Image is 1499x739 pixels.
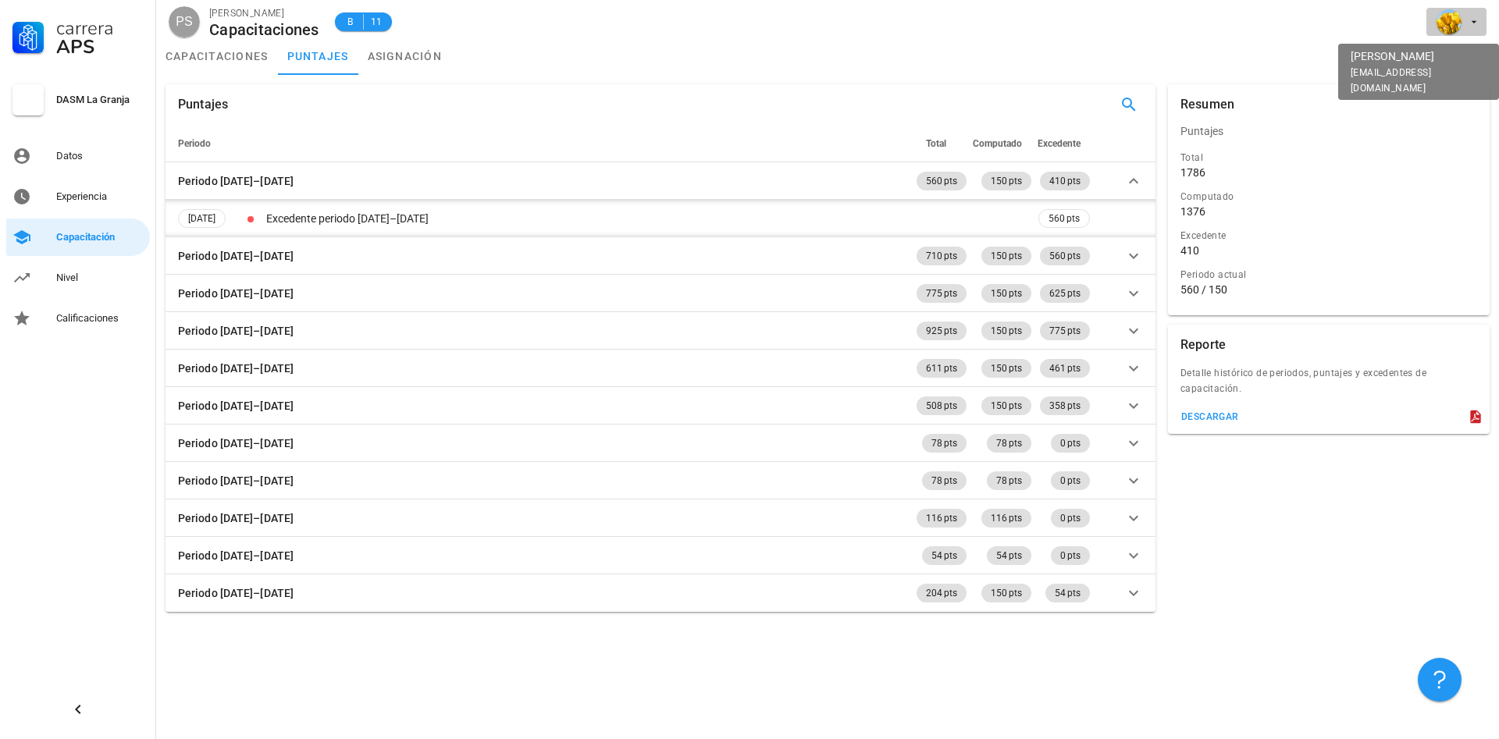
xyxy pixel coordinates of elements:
span: 150 pts [991,322,1022,340]
span: Total [926,138,946,149]
span: Excedente [1038,138,1081,149]
div: avatar [169,6,200,37]
div: Periodo [DATE]–[DATE] [178,472,294,489]
span: 116 pts [926,509,957,528]
div: Capacitación [56,231,144,243]
div: Periodo [DATE]–[DATE] [178,547,294,564]
a: Experiencia [6,178,150,215]
div: avatar [1437,9,1462,34]
div: Periodo [DATE]–[DATE] [178,397,294,414]
span: 150 pts [991,284,1022,303]
span: 0 pts [1060,471,1081,490]
div: Detalle histórico de periodos, puntajes y excedentes de capacitación. [1168,365,1490,406]
div: DASM La Granja [56,94,144,106]
span: 150 pts [991,172,1022,190]
div: 1376 [1180,204,1205,219]
div: Reporte [1180,325,1226,365]
span: 0 pts [1060,434,1081,453]
div: Nivel [56,272,144,284]
span: 461 pts [1049,359,1081,378]
span: 710 pts [926,247,957,265]
span: 611 pts [926,359,957,378]
th: Excedente [1034,125,1093,162]
button: descargar [1174,406,1245,428]
span: 560 pts [1049,210,1080,227]
span: 358 pts [1049,396,1081,415]
a: puntajes [278,37,358,75]
div: Periodo [DATE]–[DATE] [178,435,294,452]
div: Puntajes [1168,112,1490,150]
span: 11 [370,14,383,30]
div: [PERSON_NAME] [209,5,319,21]
span: Computado [973,138,1022,149]
div: Periodo [DATE]–[DATE] [178,322,294,339]
span: B [344,14,357,30]
span: [DATE] [188,210,215,227]
div: 1786 [1180,165,1205,179]
span: 560 pts [1049,247,1081,265]
div: 560 / 150 [1180,282,1477,297]
a: Calificaciones [6,300,150,337]
span: 116 pts [991,509,1022,528]
div: Periodo [DATE]–[DATE] [178,584,294,602]
span: 0 pts [1060,509,1081,528]
span: 625 pts [1049,284,1081,303]
span: 54 pts [931,546,957,565]
div: Periodo [DATE]–[DATE] [178,172,294,190]
div: Puntajes [178,84,228,125]
span: Periodo [178,138,211,149]
td: Excedente periodo [DATE]–[DATE] [263,200,1035,237]
span: 54 pts [996,546,1022,565]
a: asignación [358,37,452,75]
a: Nivel [6,259,150,297]
th: Periodo [166,125,913,162]
span: 775 pts [1049,322,1081,340]
span: 775 pts [926,284,957,303]
div: 410 [1180,243,1199,258]
div: Resumen [1180,84,1234,125]
span: 150 pts [991,359,1022,378]
span: 78 pts [931,471,957,490]
th: Total [913,125,970,162]
div: Periodo [DATE]–[DATE] [178,285,294,302]
div: Periodo [DATE]–[DATE] [178,360,294,377]
div: Periodo actual [1180,267,1477,282]
span: 925 pts [926,322,957,340]
span: 410 pts [1049,172,1081,190]
div: Capacitaciones [209,21,319,38]
span: 150 pts [991,247,1022,265]
div: descargar [1180,411,1239,422]
th: Computado [970,125,1034,162]
span: 560 pts [926,172,957,190]
div: Periodo [DATE]–[DATE] [178,247,294,265]
span: 0 pts [1060,546,1081,565]
span: 204 pts [926,584,957,602]
div: Calificaciones [56,312,144,325]
span: 150 pts [991,584,1022,602]
div: Periodo [DATE]–[DATE] [178,510,294,527]
div: Excedente [1180,228,1477,243]
span: 508 pts [926,396,957,415]
div: Total [1180,150,1477,165]
span: 78 pts [996,471,1022,490]
div: Datos [56,150,144,162]
span: 78 pts [931,434,957,453]
div: Carrera [56,19,144,37]
span: 78 pts [996,434,1022,453]
span: 54 pts [1055,584,1081,602]
div: APS [56,37,144,56]
span: PS [176,6,192,37]
span: 150 pts [991,396,1022,415]
a: capacitaciones [156,37,278,75]
a: Datos [6,137,150,175]
div: Experiencia [56,190,144,203]
a: Capacitación [6,219,150,256]
div: Computado [1180,189,1477,204]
